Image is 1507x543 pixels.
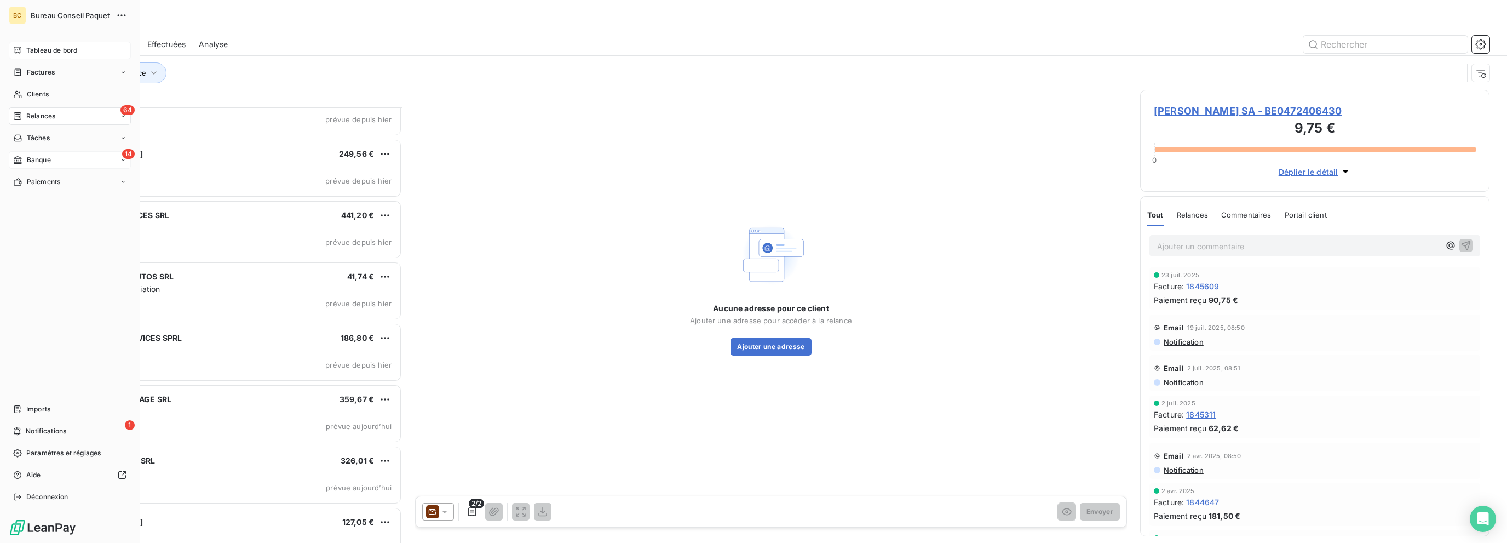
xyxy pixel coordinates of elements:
span: 249,56 € [339,149,374,158]
input: Rechercher [1303,36,1468,53]
button: Déplier le détail [1275,165,1355,178]
span: 441,20 € [341,210,374,220]
img: Empty state [736,220,806,290]
img: Logo LeanPay [9,519,77,536]
span: Notifications [26,426,66,436]
span: 181,50 € [1209,510,1240,522]
span: Relances [1177,210,1208,219]
span: Paramètres et réglages [26,448,101,458]
span: Notification [1163,466,1204,475]
span: Clients [27,89,49,99]
span: 2 avr. 2025, 08:50 [1187,453,1241,459]
span: Notification [1163,338,1204,346]
span: 14 [122,149,135,159]
span: 326,01 € [341,456,374,465]
span: Déplier le détail [1279,166,1338,178]
span: Email [1164,323,1184,332]
button: Envoyer [1080,503,1120,521]
div: grid [53,107,402,543]
span: 90,75 € [1209,294,1238,306]
span: Tout [1147,210,1164,219]
span: Tableau de bord [26,45,77,55]
span: [PERSON_NAME] SA - BE0472406430 [1154,104,1476,118]
span: Facture : [1154,281,1184,292]
span: 1845609 [1186,281,1219,292]
span: Déconnexion [26,492,68,502]
span: 2 avr. 2025 [1161,488,1195,494]
span: 2 juil. 2025 [1161,400,1195,407]
button: Ajouter une adresse [731,338,811,356]
span: 23 juil. 2025 [1161,272,1199,278]
span: prévue depuis hier [325,238,392,247]
span: Ajouter une adresse pour accéder à la relance [690,316,852,325]
span: Facture : [1154,409,1184,420]
span: 0 [1152,156,1157,164]
span: Aucune adresse pour ce client [713,303,829,314]
span: 1 [125,420,135,430]
span: prévue depuis hier [325,361,392,369]
span: 186,80 € [341,333,374,342]
span: Factures [27,67,55,77]
span: Paiement reçu [1154,510,1206,522]
span: Commentaires [1221,210,1272,219]
span: Facture : [1154,496,1184,508]
span: Portail client [1285,210,1327,219]
span: prévue depuis hier [325,115,392,124]
span: 41,74 € [347,272,374,281]
span: Banque [27,155,51,165]
span: Bureau Conseil Paquet [31,11,110,20]
span: 1844647 [1186,496,1219,508]
span: 2 avr. 2025 [1161,535,1195,541]
span: 62,62 € [1209,422,1239,434]
h3: 9,75 € [1154,118,1476,140]
span: Notification [1163,378,1204,387]
span: prévue depuis hier [325,176,392,185]
span: 1845311 [1186,409,1216,420]
span: prévue depuis hier [325,299,392,308]
span: Aide [26,470,41,480]
span: Paiement reçu [1154,294,1206,306]
div: BC [9,7,26,24]
span: 19 juil. 2025, 08:50 [1187,324,1245,331]
span: Analyse [199,39,228,50]
span: Paiement reçu [1154,422,1206,434]
div: Open Intercom Messenger [1470,506,1496,532]
span: Relances [26,111,55,121]
a: Aide [9,466,131,484]
span: Effectuées [147,39,186,50]
span: Email [1164,364,1184,373]
span: Imports [26,404,50,414]
span: prévue aujourd’hui [326,483,392,492]
span: 359,67 € [340,395,374,404]
span: Email [1164,451,1184,460]
span: 2/2 [469,499,484,508]
span: 2 juil. 2025, 08:51 [1187,365,1241,371]
span: 64 [120,105,135,115]
span: Paiements [27,177,60,187]
span: prévue aujourd’hui [326,422,392,431]
span: 127,05 € [342,517,374,527]
span: Tâches [27,133,50,143]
